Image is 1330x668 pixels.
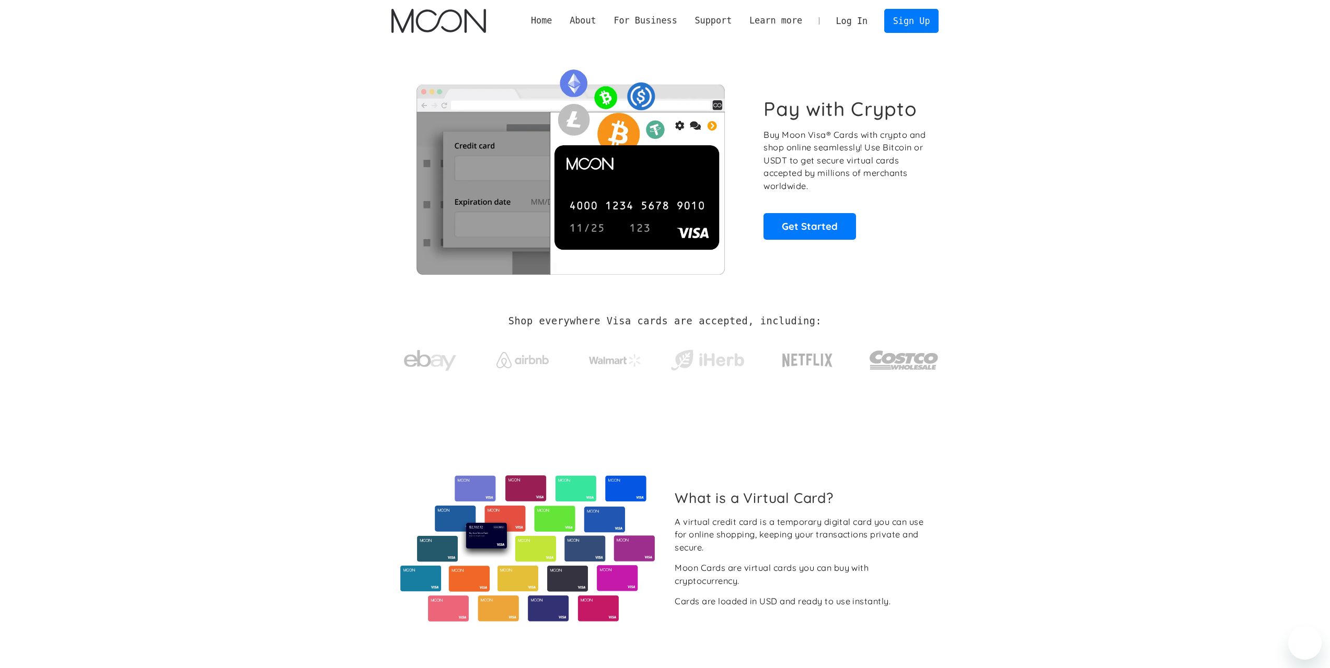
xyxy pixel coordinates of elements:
[764,97,917,121] h1: Pay with Crypto
[869,330,939,385] a: Costco
[404,344,456,377] img: ebay
[483,342,561,373] a: Airbnb
[391,9,486,33] a: home
[827,9,876,32] a: Log In
[749,14,802,27] div: Learn more
[561,14,605,27] div: About
[605,14,686,27] div: For Business
[391,62,749,274] img: Moon Cards let you spend your crypto anywhere Visa is accepted.
[675,489,930,506] h2: What is a Virtual Card?
[570,14,596,27] div: About
[764,213,856,239] a: Get Started
[399,475,656,622] img: Virtual cards from Moon
[869,341,939,380] img: Costco
[576,344,654,372] a: Walmart
[781,347,834,373] img: Netflix
[675,595,890,608] div: Cards are loaded in USD and ready to use instantly.
[761,337,854,379] a: Netflix
[1288,626,1322,660] iframe: Кнопка запуска окна обмена сообщениями
[764,128,927,193] p: Buy Moon Visa® Cards with crypto and shop online seamlessly! Use Bitcoin or USDT to get secure vi...
[391,9,486,33] img: Moon Logo
[496,352,549,368] img: Airbnb
[695,14,732,27] div: Support
[675,515,930,554] div: A virtual credit card is a temporary digital card you can use for online shopping, keeping your t...
[675,561,930,587] div: Moon Cards are virtual cards you can buy with cryptocurrency.
[391,334,469,382] a: ebay
[741,14,811,27] div: Learn more
[589,354,641,367] img: Walmart
[668,347,746,374] img: iHerb
[884,9,939,32] a: Sign Up
[522,14,561,27] a: Home
[508,315,822,327] h2: Shop everywhere Visa cards are accepted, including:
[686,14,741,27] div: Support
[614,14,677,27] div: For Business
[668,336,746,379] a: iHerb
